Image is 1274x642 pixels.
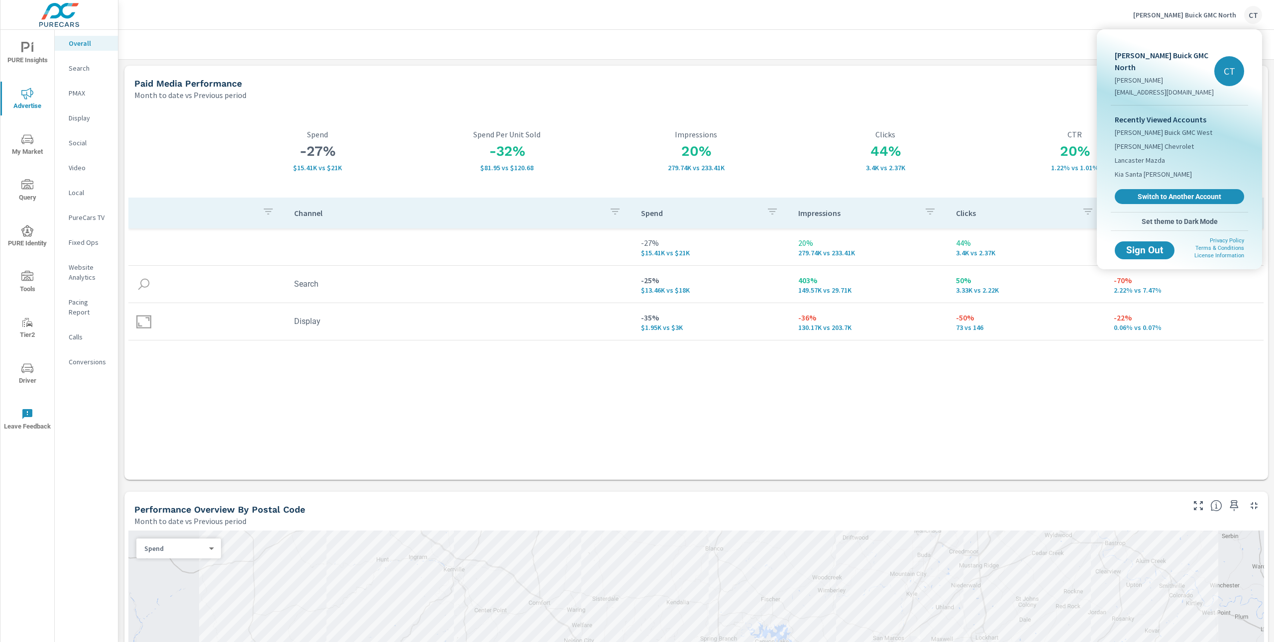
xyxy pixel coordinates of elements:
[1115,169,1192,179] span: Kia Santa [PERSON_NAME]
[1115,75,1214,85] p: [PERSON_NAME]
[1115,141,1194,151] span: [PERSON_NAME] Chevrolet
[1115,113,1244,125] p: Recently Viewed Accounts
[1115,87,1214,97] p: [EMAIL_ADDRESS][DOMAIN_NAME]
[1210,237,1244,244] a: Privacy Policy
[1115,155,1165,165] span: Lancaster Mazda
[1115,241,1174,259] button: Sign Out
[1123,246,1167,255] span: Sign Out
[1115,49,1214,73] p: [PERSON_NAME] Buick GMC North
[1214,56,1244,86] div: CT
[1115,189,1244,204] a: Switch to Another Account
[1195,245,1244,251] a: Terms & Conditions
[1120,192,1239,201] span: Switch to Another Account
[1194,252,1244,259] a: License Information
[1115,217,1244,226] span: Set theme to Dark Mode
[1111,213,1248,230] button: Set theme to Dark Mode
[1115,127,1212,137] span: [PERSON_NAME] Buick GMC West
